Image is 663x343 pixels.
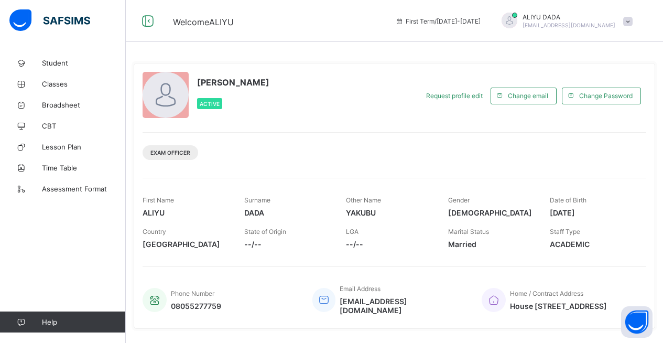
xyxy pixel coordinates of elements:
[171,290,214,297] span: Phone Number
[42,59,126,67] span: Student
[346,196,381,204] span: Other Name
[244,208,330,217] span: DADA
[340,297,466,315] span: [EMAIL_ADDRESS][DOMAIN_NAME]
[244,228,286,235] span: State of Origin
[244,240,330,249] span: --/--
[340,285,381,293] span: Email Address
[621,306,653,338] button: Open asap
[42,122,126,130] span: CBT
[579,92,633,100] span: Change Password
[197,77,269,88] span: [PERSON_NAME]
[42,80,126,88] span: Classes
[143,196,174,204] span: First Name
[150,149,190,156] span: Exam Officer
[346,228,358,235] span: LGA
[550,228,580,235] span: Staff Type
[346,208,432,217] span: YAKUBU
[143,208,229,217] span: ALIYU
[42,318,125,326] span: Help
[42,164,126,172] span: Time Table
[510,302,607,310] span: House [STREET_ADDRESS]
[491,13,638,30] div: ALIYUDADA
[173,17,234,27] span: Welcome ALIYU
[448,196,470,204] span: Gender
[346,240,432,249] span: --/--
[9,9,90,31] img: safsims
[171,302,221,310] span: 08055277759
[143,228,166,235] span: Country
[448,240,534,249] span: Married
[395,17,481,25] span: session/term information
[42,185,126,193] span: Assessment Format
[143,240,229,249] span: [GEOGRAPHIC_DATA]
[200,101,220,107] span: Active
[42,143,126,151] span: Lesson Plan
[523,22,615,28] span: [EMAIL_ADDRESS][DOMAIN_NAME]
[426,92,483,100] span: Request profile edit
[550,240,636,249] span: ACADEMIC
[448,228,489,235] span: Marital Status
[523,13,615,21] span: ALIYU DADA
[244,196,270,204] span: Surname
[550,196,586,204] span: Date of Birth
[448,208,534,217] span: [DEMOGRAPHIC_DATA]
[508,92,548,100] span: Change email
[550,208,636,217] span: [DATE]
[510,290,583,297] span: Home / Contract Address
[42,101,126,109] span: Broadsheet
